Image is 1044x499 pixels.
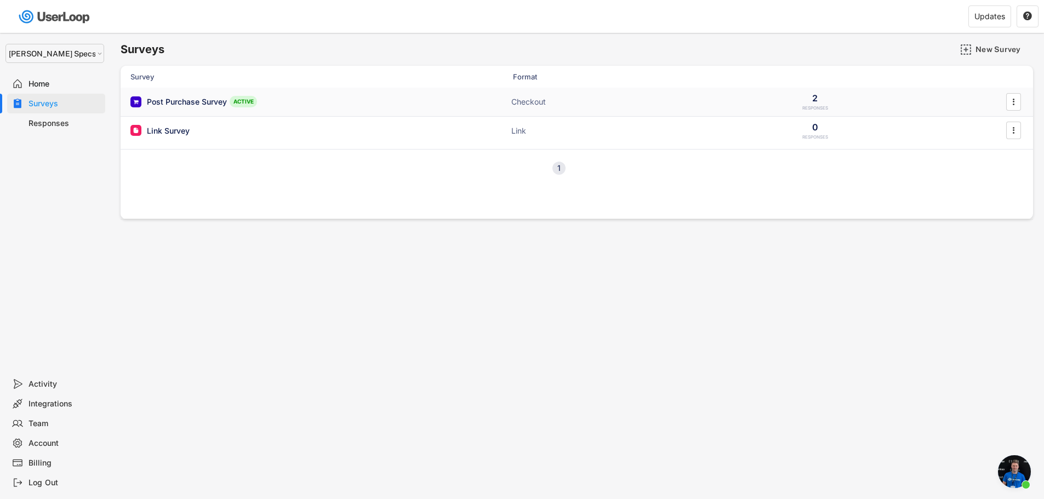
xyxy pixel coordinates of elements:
[28,399,101,409] div: Integrations
[802,134,828,140] div: RESPONSES
[511,125,621,136] div: Link
[147,96,227,107] div: Post Purchase Survey
[28,379,101,389] div: Activity
[998,455,1031,488] a: Open chat
[1023,12,1032,21] button: 
[130,72,350,82] div: Survey
[1008,94,1019,110] button: 
[28,79,101,89] div: Home
[812,121,818,133] div: 0
[552,164,566,172] div: 1
[28,418,101,429] div: Team
[513,72,623,82] div: Format
[1013,96,1015,107] text: 
[147,125,190,136] div: Link Survey
[960,44,972,55] img: AddMajor.svg
[1023,11,1032,21] text: 
[1008,122,1019,139] button: 
[16,5,94,28] img: userloop-logo-01.svg
[802,105,828,111] div: RESPONSES
[511,96,621,107] div: Checkout
[28,99,101,109] div: Surveys
[28,458,101,468] div: Billing
[28,118,101,129] div: Responses
[1013,125,1015,136] text: 
[28,478,101,488] div: Log Out
[230,96,257,107] div: ACTIVE
[121,42,164,57] h6: Surveys
[812,92,818,104] div: 2
[974,13,1005,20] div: Updates
[975,44,1030,54] div: New Survey
[28,438,101,449] div: Account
